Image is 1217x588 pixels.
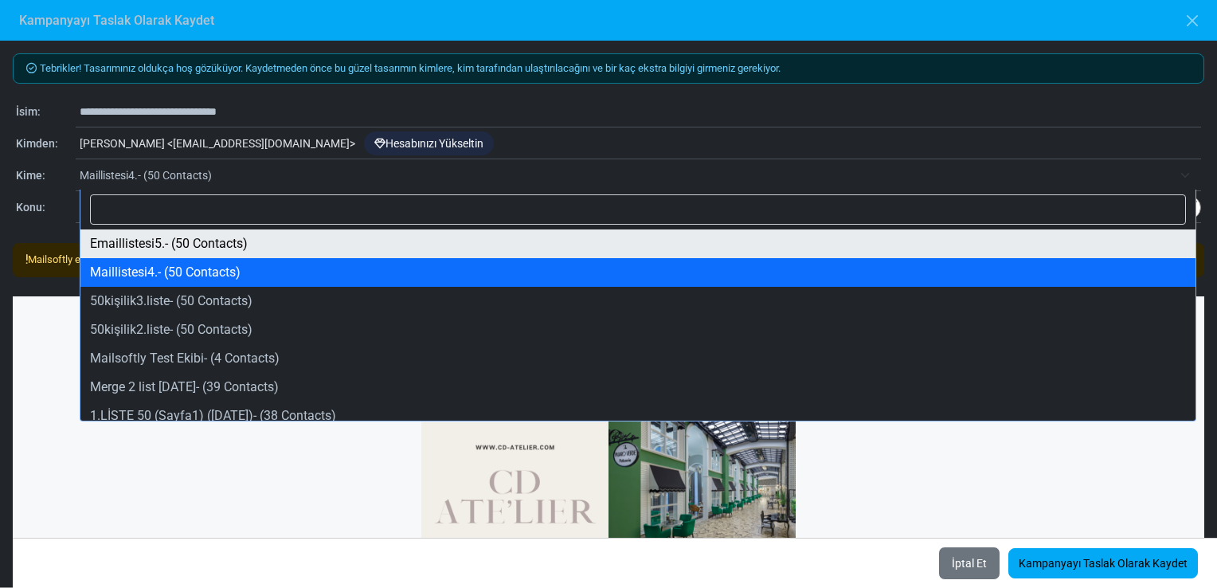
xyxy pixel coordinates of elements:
[76,129,1201,159] div: [PERSON_NAME] < [EMAIL_ADDRESS][DOMAIN_NAME] >
[80,161,1201,190] span: Maillistesi4.- (50 Contacts)
[90,194,1186,225] input: Search
[1008,548,1198,578] a: Kampanyayı Taslak Olarak Kaydet
[16,135,76,152] div: Kimden:
[80,402,1195,430] li: 1.LİSTE 50 (Sayfa1) ([DATE])- (38 Contacts)
[80,229,1195,258] li: Emaillistesi5.- (50 Contacts)
[938,547,1000,580] button: İptal Et
[364,131,494,155] a: Hesabınızı Yükseltin
[80,344,1195,373] li: Mailsoftly Test Ekibi- (4 Contacts)
[16,104,76,120] div: İsim:
[80,258,1195,287] li: Maillistesi4.- (50 Contacts)
[80,373,1195,402] li: Merge 2 list [DATE]- (39 Contacts)
[80,316,1195,344] li: 50kişilik2.liste- (50 Contacts)
[13,53,1204,84] div: Tebrikler! Tasarımınız oldukça hoş gözüküyor. Kaydetmeden önce bu güzel tasarımın kimlere, kim ta...
[80,166,1172,185] span: Maillistesi4.- (50 Contacts)
[19,13,214,28] h6: Kampanyayı Taslak Olarak Kaydet
[25,252,297,268] div: Mailsoftly e-postanızı aşağıda göründüğü gibi gönderecektir.
[80,287,1195,316] li: 50kişilik3.liste- (50 Contacts)
[16,167,76,184] div: Kime:
[16,199,76,216] div: Konu:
